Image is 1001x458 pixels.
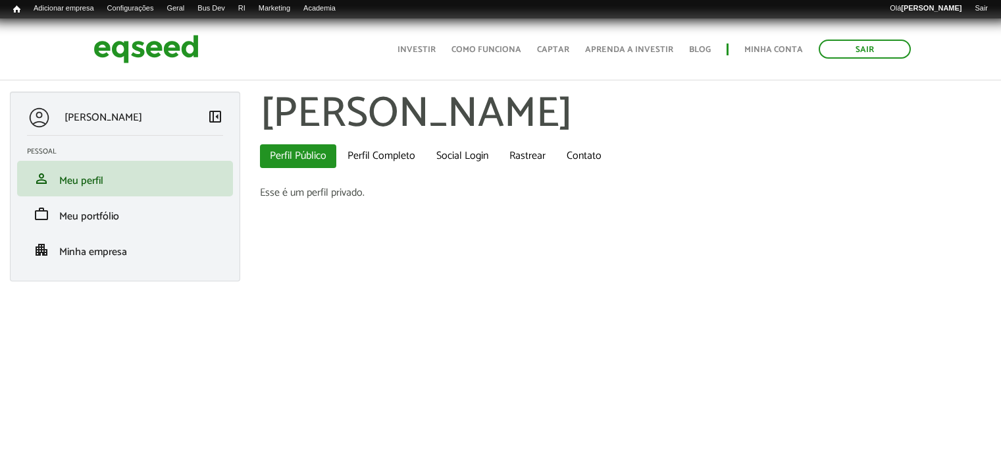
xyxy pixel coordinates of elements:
h1: [PERSON_NAME] [260,92,991,138]
a: personMeu perfil [27,171,223,186]
a: Configurações [101,3,161,14]
span: Início [13,5,20,14]
a: Colapsar menu [207,109,223,127]
a: apartmentMinha empresa [27,242,223,258]
a: Rastrear [500,144,555,168]
a: RI [232,3,252,14]
a: Minha conta [744,45,803,54]
a: Início [7,3,27,16]
a: Bus Dev [191,3,232,14]
span: work [34,206,49,222]
a: Sair [819,40,911,59]
span: person [34,171,49,186]
strong: [PERSON_NAME] [901,4,962,12]
a: Como funciona [451,45,521,54]
li: Meu portfólio [17,196,233,232]
span: Meu perfil [59,172,103,190]
a: Adicionar empresa [27,3,101,14]
span: Minha empresa [59,243,127,261]
a: Perfil Completo [338,144,425,168]
a: Social Login [426,144,498,168]
li: Minha empresa [17,232,233,268]
a: Perfil Público [260,144,336,168]
p: [PERSON_NAME] [64,111,142,124]
span: apartment [34,242,49,258]
div: Esse é um perfil privado. [260,188,991,198]
span: Meu portfólio [59,208,119,225]
a: Sair [968,3,994,14]
a: Investir [398,45,436,54]
img: EqSeed [93,32,199,67]
a: Blog [689,45,711,54]
a: Academia [297,3,342,14]
a: Captar [537,45,569,54]
span: left_panel_close [207,109,223,125]
li: Meu perfil [17,161,233,196]
a: Marketing [252,3,297,14]
a: Aprenda a investir [585,45,673,54]
a: workMeu portfólio [27,206,223,222]
a: Contato [557,144,611,168]
a: Olá[PERSON_NAME] [883,3,968,14]
h2: Pessoal [27,148,233,156]
a: Geral [160,3,191,14]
